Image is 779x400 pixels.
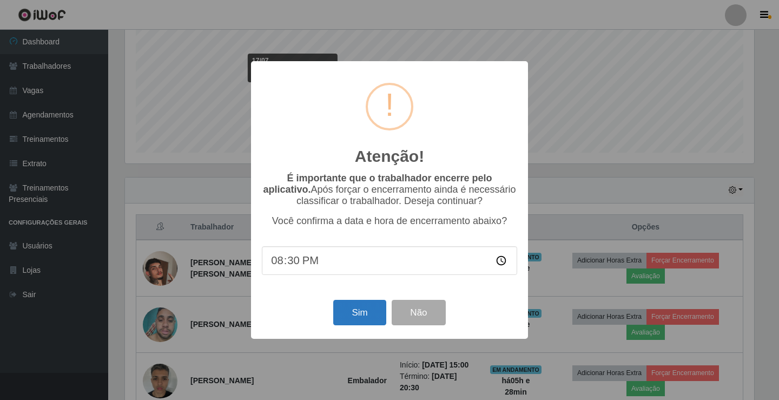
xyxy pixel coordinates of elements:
h2: Atenção! [355,147,424,166]
b: É importante que o trabalhador encerre pelo aplicativo. [263,173,492,195]
button: Sim [333,300,386,325]
button: Não [392,300,445,325]
p: Você confirma a data e hora de encerramento abaixo? [262,215,517,227]
p: Após forçar o encerramento ainda é necessário classificar o trabalhador. Deseja continuar? [262,173,517,207]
